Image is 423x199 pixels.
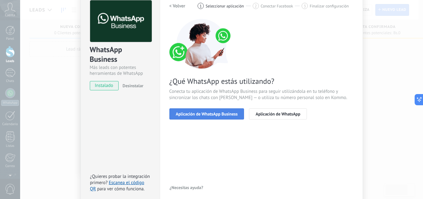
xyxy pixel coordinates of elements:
span: ¿Necesitas ayuda? [170,185,203,190]
div: Más leads con potentes herramientas de WhatsApp [90,65,151,76]
span: 3 [304,3,306,9]
span: Desinstalar [123,83,143,88]
h2: < Volver [169,3,185,9]
span: Aplicación de WhatsApp Business [176,112,238,116]
span: ¿Qué WhatsApp estás utilizando? [169,76,353,86]
span: 1 [200,3,202,9]
span: para ver cómo funciona. [97,186,145,192]
span: instalado [90,81,118,90]
a: Escanea el código QR [90,180,144,192]
span: Conectar Facebook [261,4,293,8]
div: WhatsApp Business [90,45,151,65]
span: Aplicación de WhatsApp [255,112,300,116]
button: < Volver [169,0,185,11]
button: ¿Necesitas ayuda? [169,183,204,192]
span: Conecta tu aplicación de WhatsApp Business para seguir utilizándola en tu teléfono y sincronizar ... [169,88,353,101]
button: Desinstalar [120,81,143,90]
span: Finalizar configuración [310,4,349,8]
button: Aplicación de WhatsApp Business [169,108,244,120]
img: connect number [169,19,234,69]
img: logo_main.png [90,0,152,42]
span: Seleccionar aplicación [206,4,244,8]
button: Aplicación de WhatsApp [249,108,307,120]
span: 2 [255,3,257,9]
span: ¿Quieres probar la integración primero? [90,174,150,186]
